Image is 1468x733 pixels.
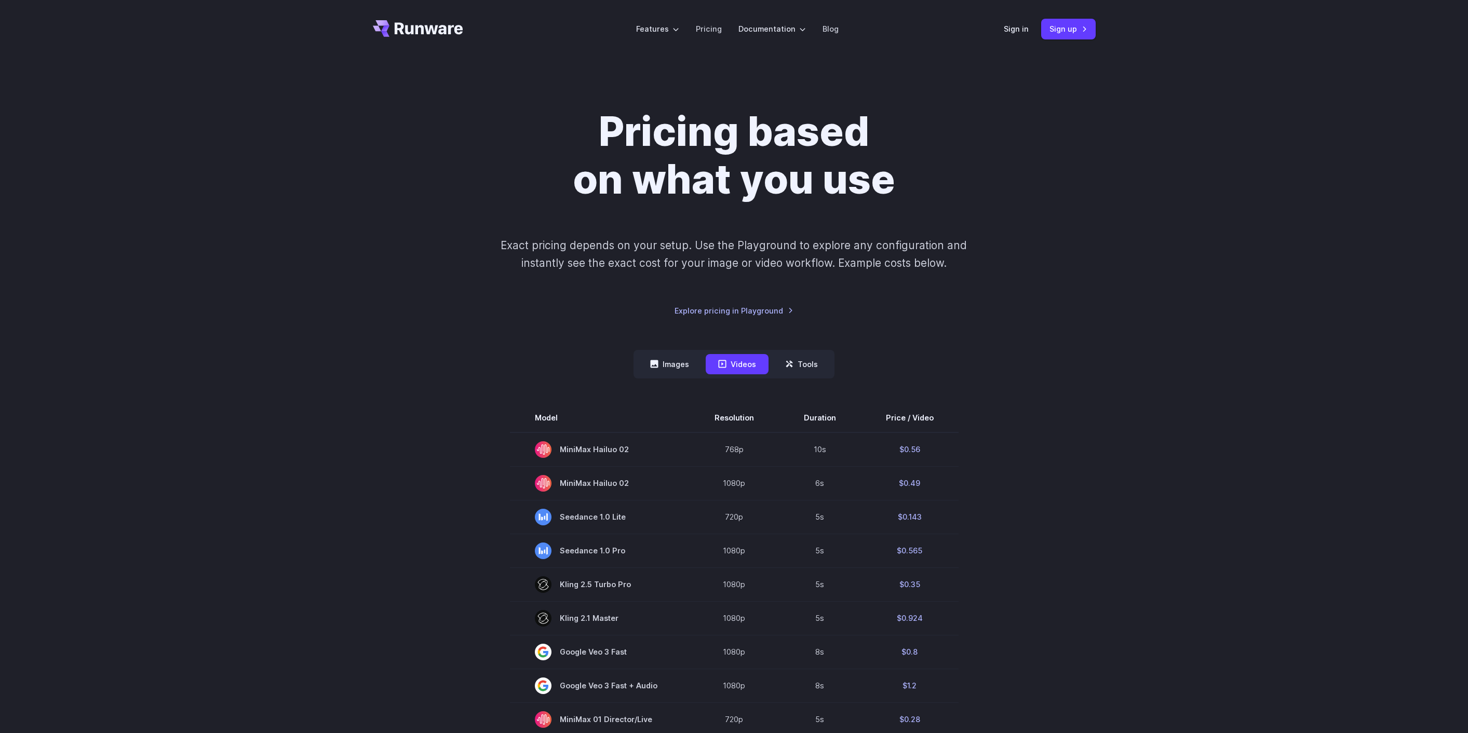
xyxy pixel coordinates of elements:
td: 1080p [690,601,779,635]
a: Blog [823,23,839,35]
th: Duration [779,403,861,432]
h1: Pricing based on what you use [445,108,1023,203]
td: $0.49 [861,466,959,500]
span: Seedance 1.0 Lite [535,509,665,525]
span: Google Veo 3 Fast [535,644,665,660]
a: Pricing [696,23,722,35]
td: $0.35 [861,567,959,601]
th: Resolution [690,403,779,432]
td: 768p [690,432,779,467]
label: Documentation [738,23,806,35]
td: 10s [779,432,861,467]
td: 1080p [690,534,779,567]
th: Model [510,403,690,432]
span: Seedance 1.0 Pro [535,542,665,559]
td: 8s [779,635,861,669]
td: 5s [779,601,861,635]
p: Exact pricing depends on your setup. Use the Playground to explore any configuration and instantl... [481,237,987,272]
span: Kling 2.1 Master [535,610,665,627]
button: Tools [773,354,830,374]
td: 720p [690,500,779,534]
td: 1080p [690,635,779,669]
a: Go to / [373,20,463,37]
td: 1080p [690,466,779,500]
label: Features [636,23,679,35]
td: 5s [779,534,861,567]
a: Explore pricing in Playground [675,305,793,317]
td: $0.8 [861,635,959,669]
span: Google Veo 3 Fast + Audio [535,677,665,694]
td: 6s [779,466,861,500]
td: $0.565 [861,534,959,567]
td: 1080p [690,567,779,601]
a: Sign in [1004,23,1029,35]
td: 5s [779,500,861,534]
td: $0.56 [861,432,959,467]
td: $0.143 [861,500,959,534]
td: 1080p [690,669,779,702]
td: $1.2 [861,669,959,702]
a: Sign up [1041,19,1096,39]
td: 5s [779,567,861,601]
span: MiniMax 01 Director/Live [535,711,665,728]
button: Images [638,354,702,374]
th: Price / Video [861,403,959,432]
span: Kling 2.5 Turbo Pro [535,576,665,593]
span: MiniMax Hailuo 02 [535,475,665,492]
span: MiniMax Hailuo 02 [535,441,665,458]
td: $0.924 [861,601,959,635]
td: 8s [779,669,861,702]
button: Videos [706,354,769,374]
